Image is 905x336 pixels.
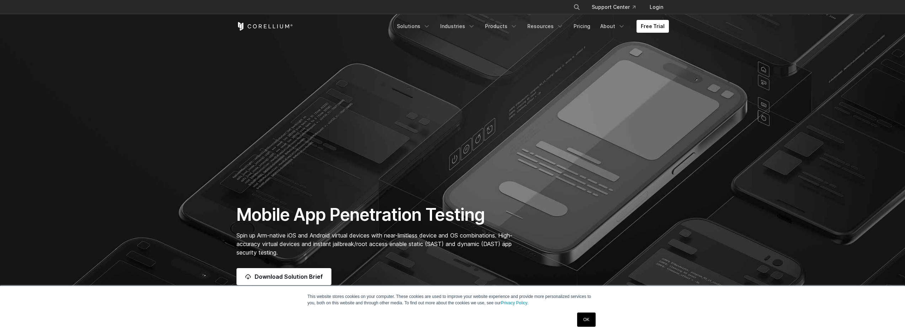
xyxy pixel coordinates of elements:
span: Spin up Arm-native iOS and Android virtual devices with near-limitless device and OS combinations... [236,232,512,256]
div: Navigation Menu [565,1,669,14]
a: Solutions [393,20,435,33]
h1: Mobile App Penetration Testing [236,204,520,225]
button: Search [570,1,583,14]
a: Privacy Policy. [501,300,528,305]
div: Navigation Menu [393,20,669,33]
a: Products [481,20,522,33]
p: This website stores cookies on your computer. These cookies are used to improve your website expe... [308,293,598,306]
a: Free Trial [637,20,669,33]
a: Download Solution Brief [236,268,331,285]
a: OK [577,313,595,327]
a: Industries [436,20,479,33]
a: Corellium Home [236,22,293,31]
a: Support Center [586,1,641,14]
a: Pricing [569,20,595,33]
a: Login [644,1,669,14]
a: Resources [523,20,568,33]
span: Download Solution Brief [255,272,323,281]
a: About [596,20,629,33]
